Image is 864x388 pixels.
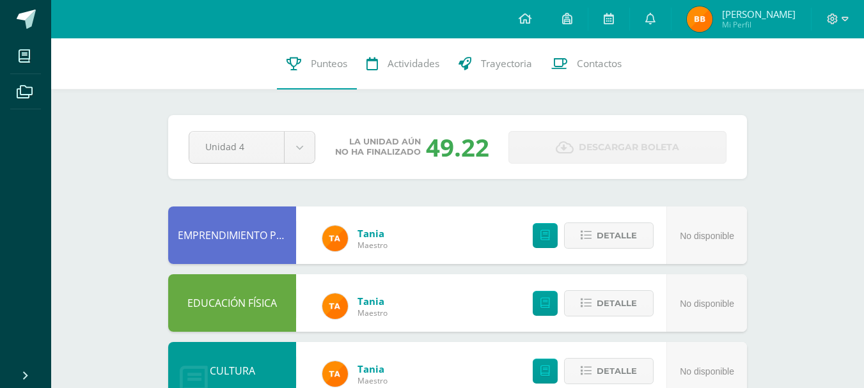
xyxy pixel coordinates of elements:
span: Mi Perfil [722,19,796,30]
span: Punteos [311,57,347,70]
img: feaeb2f9bb45255e229dc5fdac9a9f6b.png [322,361,348,387]
a: Actividades [357,38,449,89]
img: feaeb2f9bb45255e229dc5fdac9a9f6b.png [322,293,348,319]
div: EMPRENDIMIENTO PARA LA PRODUCTIVIDAD [168,206,296,264]
img: dae9738f873aa1ed354f6f623e778974.png [687,6,712,32]
span: Maestro [357,240,388,251]
a: Contactos [542,38,631,89]
a: Tania [357,295,388,307]
span: No disponible [680,231,734,241]
button: Detalle [564,358,654,384]
span: Maestro [357,375,388,386]
span: No disponible [680,366,734,376]
a: Punteos [277,38,357,89]
span: Detalle [597,224,637,247]
a: Trayectoria [449,38,542,89]
span: Maestro [357,307,388,318]
span: Detalle [597,291,637,315]
span: [PERSON_NAME] [722,8,796,20]
span: La unidad aún no ha finalizado [335,137,421,157]
span: Detalle [597,359,637,383]
span: No disponible [680,299,734,309]
span: Trayectoria [481,57,532,70]
a: Tania [357,227,388,240]
div: 49.22 [426,130,489,164]
button: Detalle [564,222,654,249]
a: Unidad 4 [189,132,315,163]
span: Contactos [577,57,622,70]
div: EDUCACIÓN FÍSICA [168,274,296,332]
span: Actividades [388,57,439,70]
img: feaeb2f9bb45255e229dc5fdac9a9f6b.png [322,226,348,251]
span: Unidad 4 [205,132,268,162]
span: Descargar boleta [579,132,679,163]
a: Tania [357,362,388,375]
button: Detalle [564,290,654,316]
